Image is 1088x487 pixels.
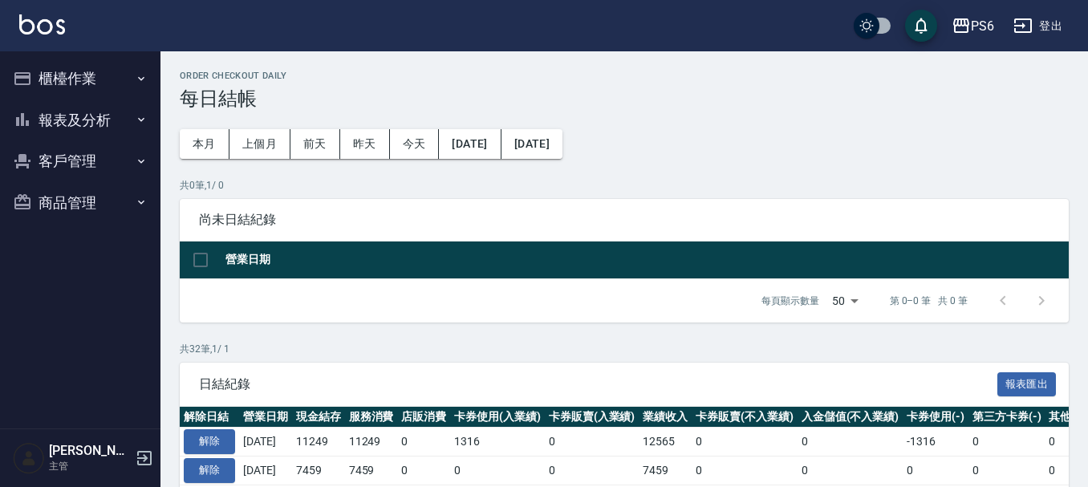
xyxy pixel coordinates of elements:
button: 客戶管理 [6,140,154,182]
img: Logo [19,14,65,34]
button: save [905,10,937,42]
button: [DATE] [439,129,501,159]
th: 營業日期 [239,407,292,428]
button: 解除 [184,429,235,454]
button: 櫃檯作業 [6,58,154,99]
td: 7459 [292,457,345,485]
button: 報表匯出 [997,372,1057,397]
td: 12565 [639,428,692,457]
td: 0 [397,457,450,485]
th: 店販消費 [397,407,450,428]
td: 0 [968,457,1045,485]
span: 日結紀錄 [199,376,997,392]
a: 報表匯出 [997,375,1057,391]
p: 主管 [49,459,131,473]
button: 今天 [390,129,440,159]
th: 業績收入 [639,407,692,428]
th: 入金儲值(不入業績) [798,407,903,428]
td: 1316 [450,428,545,457]
div: PS6 [971,16,994,36]
td: 7459 [639,457,692,485]
td: [DATE] [239,457,292,485]
th: 服務消費 [345,407,398,428]
button: 昨天 [340,129,390,159]
td: 0 [692,457,798,485]
h5: [PERSON_NAME] [49,443,131,459]
h2: Order checkout daily [180,71,1069,81]
div: 50 [826,279,864,323]
td: 0 [545,457,639,485]
button: 上個月 [229,129,290,159]
td: 0 [968,428,1045,457]
span: 尚未日結紀錄 [199,212,1049,228]
button: 本月 [180,129,229,159]
td: 0 [692,428,798,457]
th: 卡券使用(入業績) [450,407,545,428]
button: 解除 [184,458,235,483]
p: 第 0–0 筆 共 0 筆 [890,294,968,308]
td: 7459 [345,457,398,485]
button: 報表及分析 [6,99,154,141]
p: 共 0 筆, 1 / 0 [180,178,1069,193]
td: 0 [450,457,545,485]
td: 0 [545,428,639,457]
th: 卡券使用(-) [903,407,968,428]
th: 第三方卡券(-) [968,407,1045,428]
td: 11249 [345,428,398,457]
button: PS6 [945,10,1001,43]
h3: 每日結帳 [180,87,1069,110]
p: 共 32 筆, 1 / 1 [180,342,1069,356]
button: 商品管理 [6,182,154,224]
th: 現金結存 [292,407,345,428]
img: Person [13,442,45,474]
td: [DATE] [239,428,292,457]
button: 登出 [1007,11,1069,41]
button: [DATE] [501,129,562,159]
button: 前天 [290,129,340,159]
td: 0 [397,428,450,457]
th: 營業日期 [221,241,1069,279]
td: 0 [903,457,968,485]
th: 解除日結 [180,407,239,428]
th: 卡券販賣(入業績) [545,407,639,428]
th: 卡券販賣(不入業績) [692,407,798,428]
td: 0 [798,428,903,457]
p: 每頁顯示數量 [761,294,819,308]
td: -1316 [903,428,968,457]
td: 0 [798,457,903,485]
td: 11249 [292,428,345,457]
